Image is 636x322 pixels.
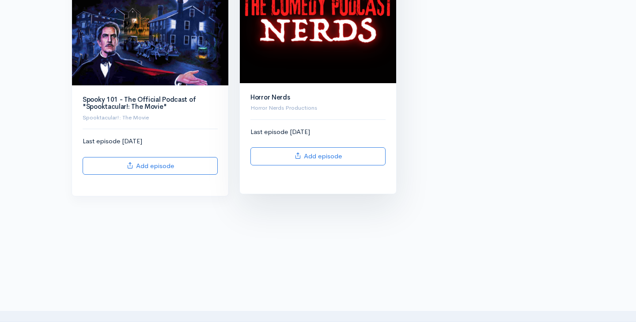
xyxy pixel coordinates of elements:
div: Last episode [DATE] [250,127,386,165]
a: Spooky 101 - The Official Podcast of "Spooktacular!: The Movie" [83,95,196,111]
a: Add episode [250,147,386,165]
p: Horror Nerds Productions [250,103,386,112]
a: Horror Nerds [250,93,290,101]
a: Add episode [83,157,218,175]
p: Spooktacular!: The Movie [83,113,218,122]
div: Last episode [DATE] [83,136,218,175]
